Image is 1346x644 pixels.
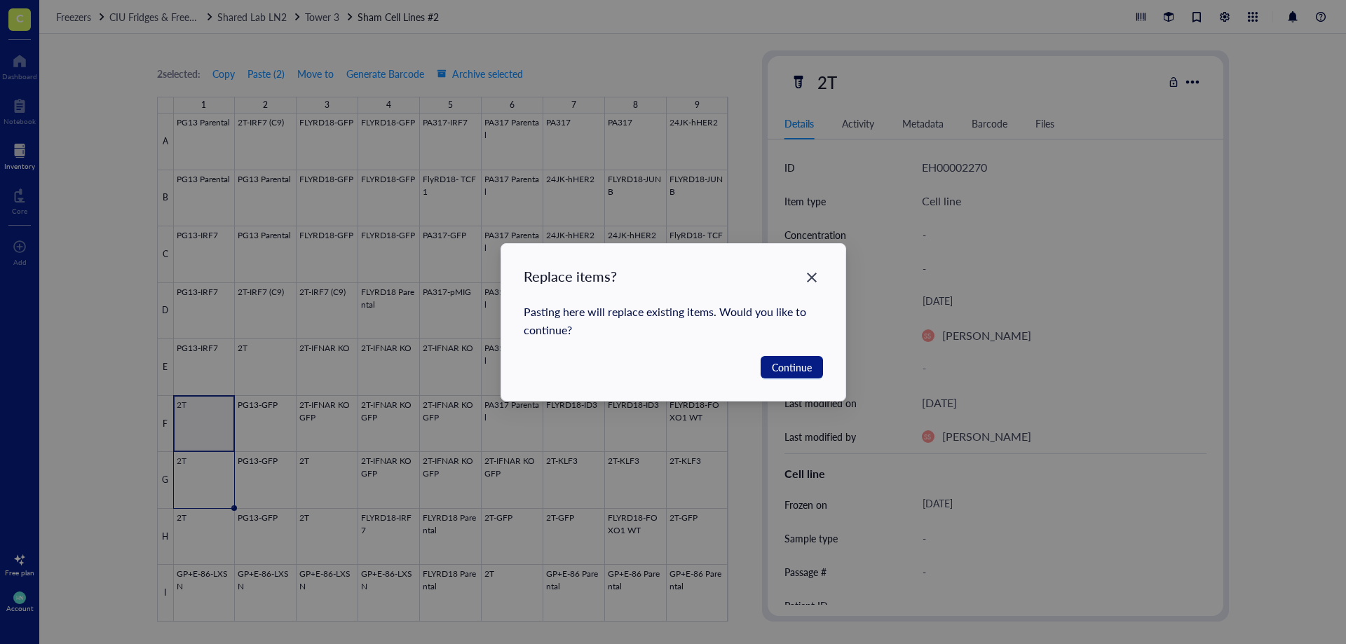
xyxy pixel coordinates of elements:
[800,266,822,289] button: Close
[771,359,811,375] span: Continue
[524,303,823,339] div: Pasting here will replace existing items. Would you like to continue?
[760,356,822,378] button: Continue
[800,269,822,286] span: Close
[524,266,823,286] div: Replace items?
